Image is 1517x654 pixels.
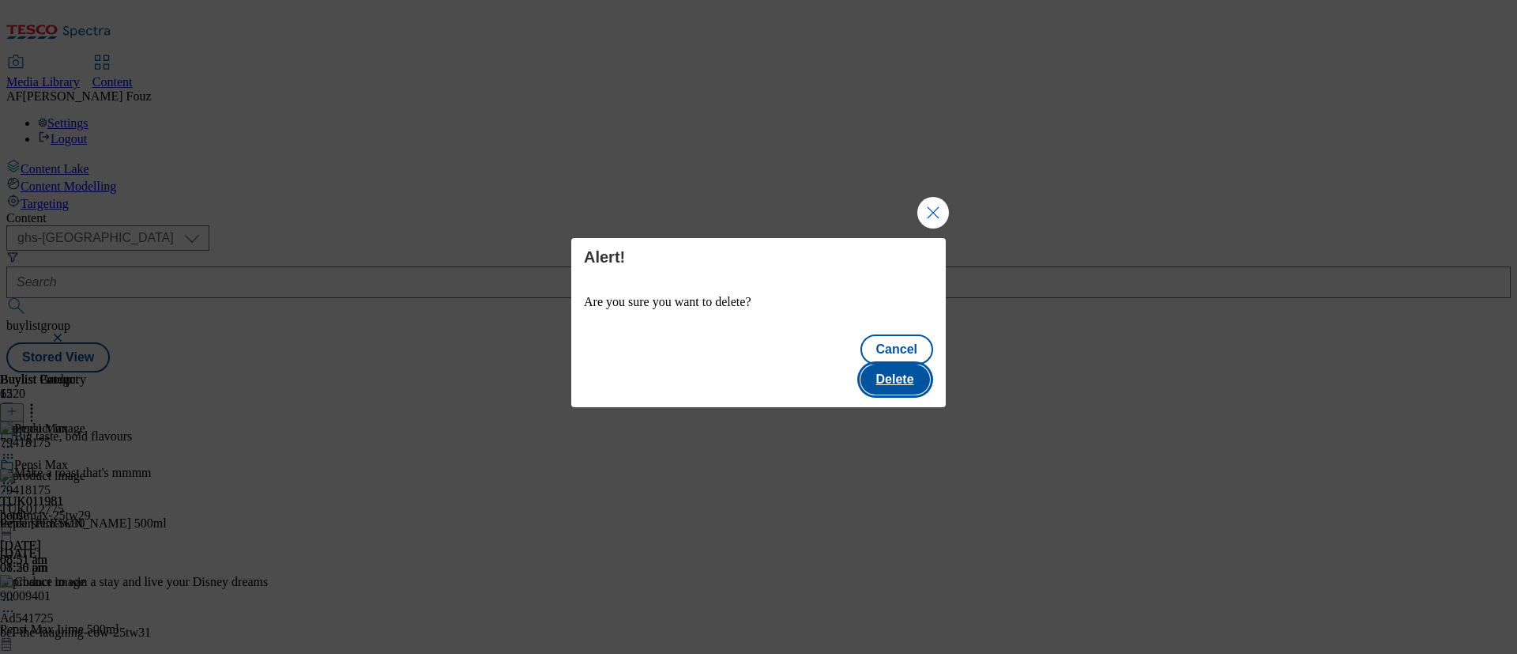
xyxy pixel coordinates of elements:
p: Are you sure you want to delete? [584,295,933,309]
h4: Alert! [584,248,933,267]
div: Modal [571,238,946,407]
button: Close Modal [917,197,949,229]
button: Cancel [860,335,933,365]
button: Delete [860,365,930,395]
